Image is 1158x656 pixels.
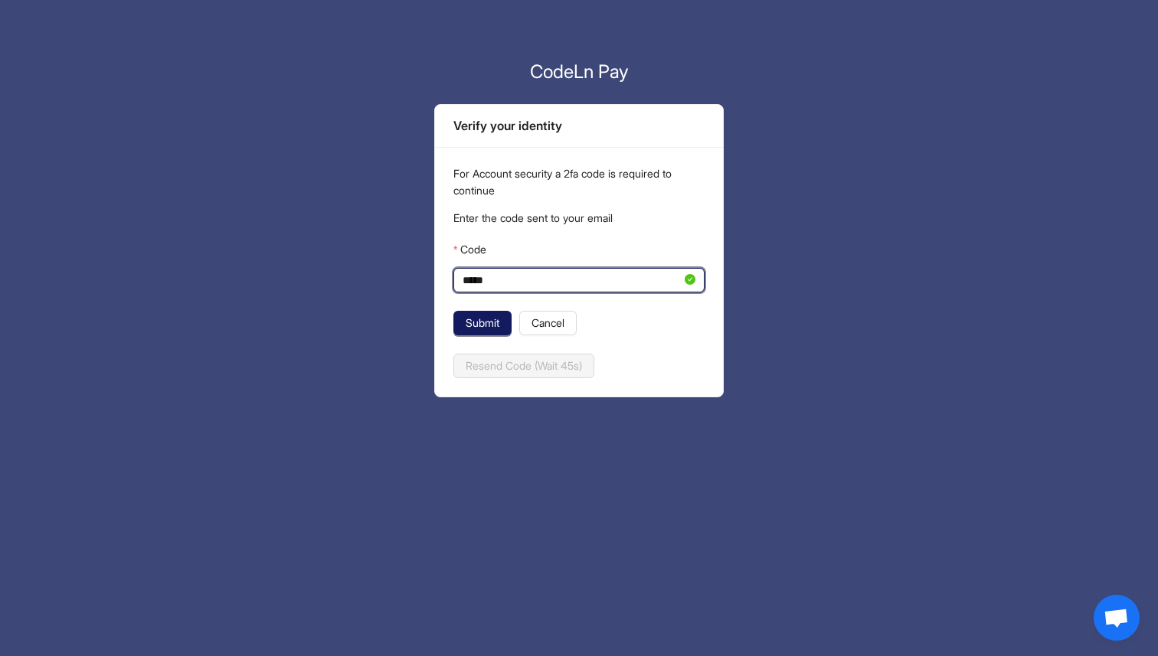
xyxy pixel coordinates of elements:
span: Cancel [532,315,564,331]
p: CodeLn Pay [434,58,724,86]
span: Submit [466,315,499,331]
input: Code [463,272,682,289]
button: Cancel [519,311,577,335]
button: Submit [453,311,512,335]
div: Verify your identity [453,116,705,135]
div: Open chat [1094,595,1140,641]
p: Enter the code sent to your email [453,210,705,227]
label: Code [453,237,486,262]
span: Resend Code (Wait 45s) [466,357,582,374]
button: Resend Code (Wait 45s) [453,354,594,378]
p: For Account security a 2fa code is required to continue [453,165,705,199]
